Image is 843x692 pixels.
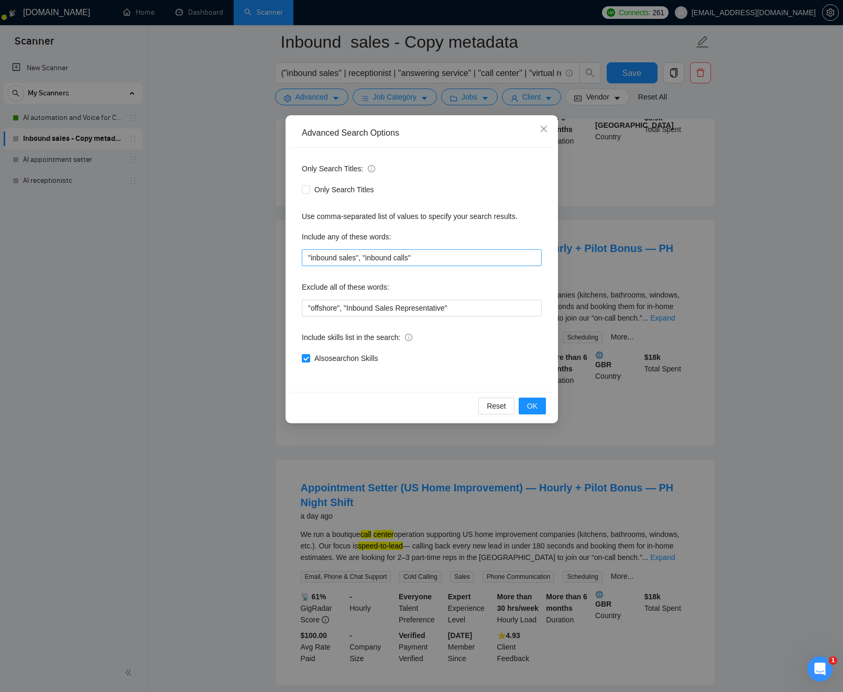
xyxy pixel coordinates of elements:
button: OK [518,398,545,414]
span: info-circle [405,334,412,341]
iframe: Intercom live chat [807,656,833,682]
span: Also search on Skills [310,353,382,364]
span: OK [527,400,537,412]
label: Exclude all of these words: [302,279,389,295]
button: Close [530,115,558,144]
span: Only Search Titles: [302,163,375,174]
span: Only Search Titles [310,184,378,195]
span: info-circle [368,165,375,172]
div: Use comma-separated list of values to specify your search results. [302,211,542,222]
span: 1 [829,656,837,665]
span: Include skills list in the search: [302,332,412,343]
label: Include any of these words: [302,228,391,245]
img: Apollo [1,14,8,21]
span: Reset [487,400,506,412]
div: Advanced Search Options [302,127,542,139]
span: close [540,125,548,133]
button: Reset [478,398,514,414]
